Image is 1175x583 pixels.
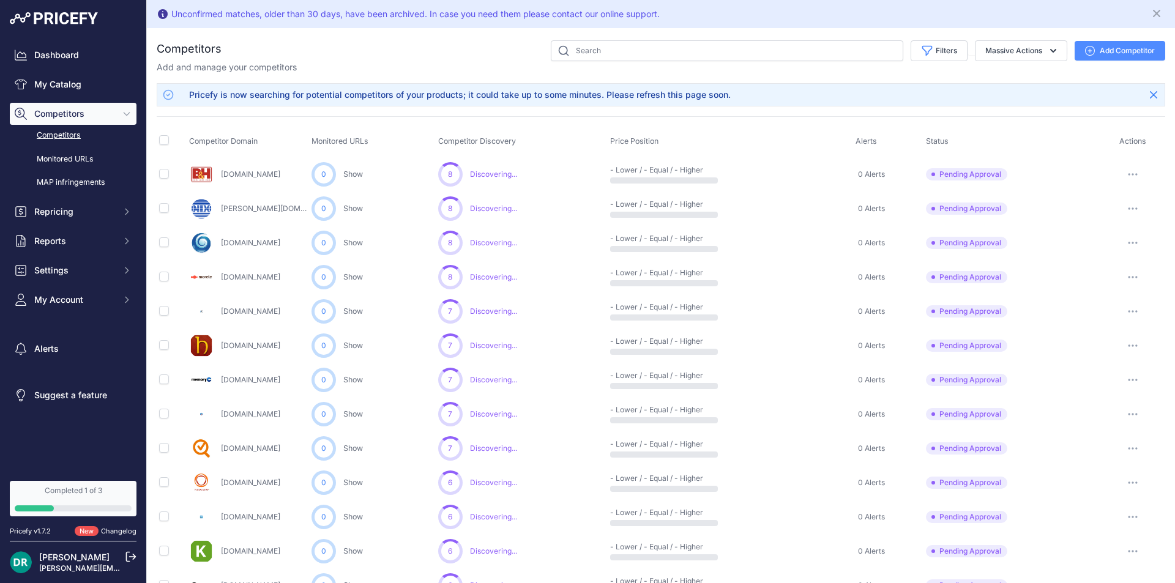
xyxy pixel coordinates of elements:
[34,264,114,277] span: Settings
[34,206,114,218] span: Repricing
[926,202,1007,215] span: Pending Approval
[343,375,363,384] a: Show
[858,375,885,385] span: 0 Alerts
[10,289,136,311] button: My Account
[221,546,280,555] a: [DOMAIN_NAME]
[448,272,452,282] span: 8
[10,125,136,146] a: Competitors
[321,374,326,385] span: 0
[470,375,517,384] span: Discovering...
[39,552,110,562] a: [PERSON_NAME]
[926,136,949,146] span: Status
[221,444,280,453] a: [DOMAIN_NAME]
[470,238,517,247] span: Discovering...
[448,204,452,214] span: 8
[1144,85,1163,105] button: Close
[858,341,885,351] span: 0 Alerts
[926,374,1007,386] span: Pending Approval
[926,271,1007,283] span: Pending Approval
[448,444,452,453] span: 7
[221,341,280,350] a: [DOMAIN_NAME]
[321,443,326,454] span: 0
[448,546,452,556] span: 6
[10,172,136,193] a: MAP infringements
[10,201,136,223] button: Repricing
[470,478,517,487] span: Discovering...
[221,512,280,521] a: [DOMAIN_NAME]
[448,478,452,488] span: 6
[610,542,688,552] p: - Lower / - Equal / - Higher
[343,272,363,281] a: Show
[343,444,363,453] a: Show
[858,272,885,282] span: 0 Alerts
[858,444,885,453] span: 0 Alerts
[448,306,452,316] span: 7
[858,169,885,179] span: 0 Alerts
[311,136,368,146] span: Monitored URLs
[343,409,363,418] a: Show
[221,306,280,316] a: [DOMAIN_NAME]
[221,375,280,384] a: [DOMAIN_NAME]
[343,478,363,487] a: Show
[448,169,452,179] span: 8
[171,8,660,20] div: Unconfirmed matches, older than 30 days, have been archived. In case you need them please contact...
[157,40,222,58] h2: Competitors
[858,306,885,316] span: 0 Alerts
[157,61,297,73] p: Add and manage your competitors
[221,169,280,179] a: [DOMAIN_NAME]
[975,40,1067,61] button: Massive Actions
[470,546,517,555] span: Discovering...
[610,136,658,146] span: Price Position
[610,439,688,449] p: - Lower / - Equal / - Higher
[321,306,326,317] span: 0
[610,336,688,346] p: - Lower / - Equal / - Higher
[470,204,517,213] span: Discovering...
[610,199,688,209] p: - Lower / - Equal / - Higher
[610,508,688,518] p: - Lower / - Equal / - Higher
[610,473,688,483] p: - Lower / - Equal / - Higher
[911,40,968,61] button: Filters
[858,409,885,419] span: 0 Alerts
[470,341,517,350] span: Discovering...
[221,238,280,247] a: [DOMAIN_NAME]
[438,136,516,146] span: Competitor Discovery
[321,237,326,248] span: 0
[470,306,517,316] span: Discovering...
[926,340,1007,352] span: Pending Approval
[321,340,326,351] span: 0
[10,73,136,95] a: My Catalog
[343,306,363,316] a: Show
[448,341,452,351] span: 7
[321,272,326,283] span: 0
[858,238,885,248] span: 0 Alerts
[343,341,363,350] a: Show
[926,237,1007,249] span: Pending Approval
[610,234,688,243] p: - Lower / - Equal / - Higher
[470,272,517,281] span: Discovering...
[470,409,517,418] span: Discovering...
[321,477,326,488] span: 0
[343,238,363,247] a: Show
[34,235,114,247] span: Reports
[343,169,363,179] a: Show
[10,230,136,252] button: Reports
[221,272,280,281] a: [DOMAIN_NAME]
[10,338,136,360] a: Alerts
[75,526,99,537] span: New
[15,486,132,496] div: Completed 1 of 3
[221,204,340,213] a: [PERSON_NAME][DOMAIN_NAME]
[1119,136,1146,146] span: Actions
[926,408,1007,420] span: Pending Approval
[858,204,885,214] span: 0 Alerts
[189,89,731,101] div: Pricefy is now searching for potential competitors of your products; it could take up to some min...
[551,40,903,61] input: Search
[221,478,280,487] a: [DOMAIN_NAME]
[321,511,326,522] span: 0
[34,294,114,306] span: My Account
[101,527,136,535] a: Changelog
[1075,41,1165,61] button: Add Competitor
[610,302,688,312] p: - Lower / - Equal / - Higher
[343,512,363,521] a: Show
[610,371,688,381] p: - Lower / - Equal / - Higher
[926,545,1007,557] span: Pending Approval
